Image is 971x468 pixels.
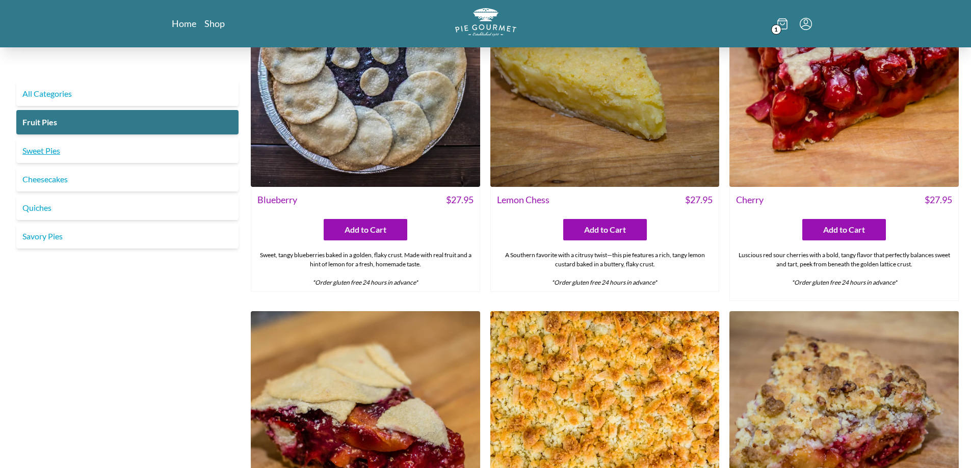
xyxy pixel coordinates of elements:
em: *Order gluten free 24 hours in advance* [312,279,418,286]
em: *Order gluten free 24 hours in advance* [792,279,897,286]
a: Home [172,17,196,30]
a: Logo [455,8,516,39]
span: $ 27.95 [685,193,713,207]
a: Cheesecakes [16,167,239,191]
button: Menu [800,18,812,30]
div: A Southern favorite with a citrusy twist—this pie features a rich, tangy lemon custard baked in a... [491,246,719,291]
span: 1 [771,24,781,35]
button: Add to Cart [802,219,886,240]
em: *Order gluten free 24 hours in advance* [552,279,657,286]
span: $ 27.95 [446,193,474,207]
a: Quiches [16,196,239,220]
div: Luscious red sour cherries with a bold, tangy flavor that perfectly balances sweet and tart, peek... [730,246,958,300]
span: Add to Cart [345,224,386,236]
button: Add to Cart [324,219,407,240]
span: Add to Cart [823,224,865,236]
span: Blueberry [257,193,297,207]
img: logo [455,8,516,36]
a: Sweet Pies [16,139,239,163]
a: Fruit Pies [16,110,239,134]
a: Savory Pies [16,224,239,249]
span: Add to Cart [584,224,626,236]
span: Cherry [736,193,764,207]
a: All Categories [16,81,239,106]
a: Shop [204,17,225,30]
span: $ 27.95 [925,193,952,207]
button: Add to Cart [563,219,647,240]
span: Lemon Chess [497,193,549,207]
div: Sweet, tangy blueberries baked in a golden, flaky crust. Made with real fruit and a hint of lemon... [251,246,480,291]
